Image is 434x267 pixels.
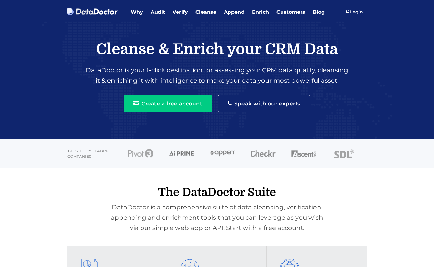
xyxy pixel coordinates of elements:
img: iprime [169,150,194,157]
a: Customers [273,3,309,17]
span: Append [224,9,245,15]
a: Blog [309,3,328,17]
img: checkr [251,150,276,157]
button: Speak with our experts [218,95,310,112]
a: Login [342,7,367,17]
p: DataDoctor is your 1-click destination for assessing your CRM data quality, cleansing it & enrich... [37,62,397,86]
span: Verify [173,9,188,15]
img: pivot3 [128,149,153,158]
img: ascent [291,150,316,157]
span: Why [131,9,143,15]
a: Cleanse [192,3,220,17]
span: Audit [151,9,165,15]
button: Create a free account [124,95,212,112]
img: sdl [334,149,354,158]
span: Customers [276,9,305,15]
a: Enrich [248,3,273,17]
h2: The DataDoctor Suite [62,186,372,199]
img: appen [210,150,235,157]
span: Enrich [252,9,269,15]
span: Cleanse [195,9,216,15]
p: TRUSTED BY LEADING COMPANIES [67,139,111,159]
span: Blog [313,9,325,15]
a: Why [127,3,147,17]
h1: Cleanse & Enrich your CRM Data [37,40,397,59]
a: Append [220,3,248,17]
a: Verify [169,3,192,17]
h3: DataDoctor is a comprehensive suite of data cleansing, verification, appending and enrichment too... [62,202,372,233]
a: Audit [147,3,169,17]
